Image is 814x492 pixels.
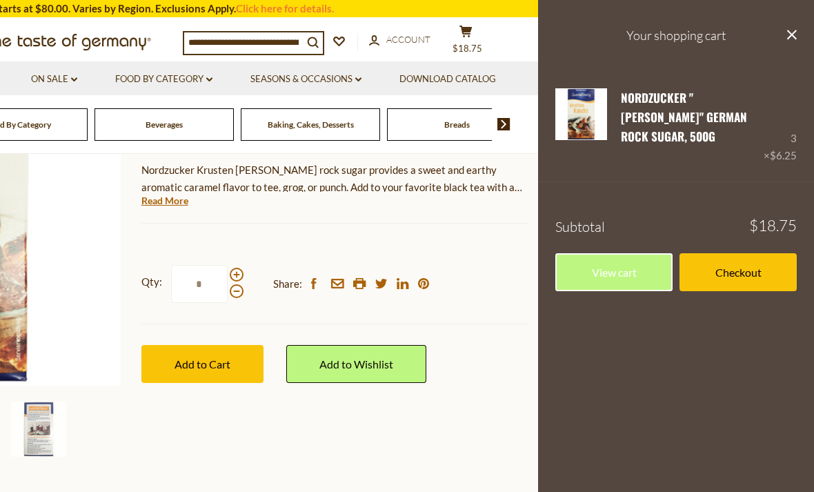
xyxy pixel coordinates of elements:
button: $18.75 [445,25,486,59]
a: Baking, Cakes, Desserts [268,119,354,130]
a: Beverages [146,119,183,130]
a: Breads [444,119,470,130]
img: next arrow [497,118,510,130]
a: Food By Category [115,72,212,87]
a: Add to Wishlist [286,345,426,383]
span: Share: [273,275,302,293]
input: Qty: [171,265,228,303]
a: Nordzucker "[PERSON_NAME]" German Rock Sugar, 500g [621,89,747,146]
span: Account [386,34,430,45]
button: Add to Cart [141,345,264,383]
a: On Sale [31,72,77,87]
span: $6.25 [770,149,797,161]
a: Click here for details. [236,2,334,14]
span: $18.75 [453,43,482,54]
a: Nordzucker "Kandis" German Rock Sugar, 500g [555,88,607,165]
img: Nordzucker "Kandis" German Rock Sugar, 500g [11,402,66,457]
div: 3 × [764,88,797,165]
a: View cart [555,253,673,291]
a: Read More [141,194,188,208]
a: Account [369,32,430,48]
a: Download Catalog [399,72,496,87]
span: Subtotal [555,218,605,235]
span: $18.75 [749,218,797,233]
img: Nordzucker "Kandis" German Rock Sugar, 500g [555,88,607,140]
a: Seasons & Occasions [250,72,361,87]
strong: Qty: [141,273,162,291]
span: Add to Cart [175,357,230,371]
p: Nordzucker Krusten [PERSON_NAME] rock sugar provides a sweet and earthy aromatic caramel flavor t... [141,161,528,196]
a: Checkout [679,253,797,291]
